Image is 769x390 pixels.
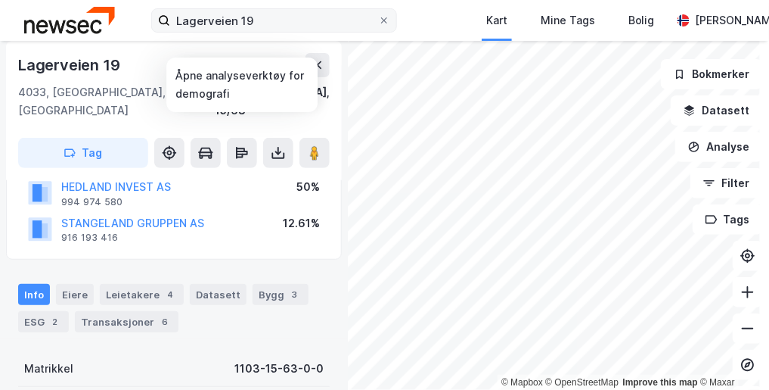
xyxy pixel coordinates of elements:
div: Leietakere [100,284,184,305]
a: Mapbox [501,377,543,388]
button: Datasett [671,95,763,126]
button: Filter [690,168,763,198]
div: 4 [163,287,178,302]
div: [GEOGRAPHIC_DATA], 15/63 [215,83,330,120]
div: Bygg [253,284,309,305]
button: Analyse [675,132,763,162]
button: Bokmerker [661,59,763,89]
div: 1103-15-63-0-0 [234,360,324,378]
div: Info [18,284,50,305]
button: Tags [693,204,763,235]
div: 4033, [GEOGRAPHIC_DATA], [GEOGRAPHIC_DATA] [18,83,215,120]
div: Mine Tags [541,11,595,30]
div: 50% [296,178,320,196]
div: 2 [48,314,63,329]
div: 916 193 416 [61,232,118,244]
div: 6 [157,314,172,329]
div: Datasett [190,284,247,305]
div: Bolig [628,11,655,30]
img: newsec-logo.f6e21ccffca1b3a03d2d.png [24,7,115,33]
div: Kart [486,11,507,30]
div: 12.61% [283,214,320,232]
div: Lagerveien 19 [18,53,122,77]
div: Kontrollprogram for chat [693,317,769,390]
iframe: Chat Widget [693,317,769,390]
a: Improve this map [623,377,698,388]
div: 3 [287,287,302,302]
div: Eiere [56,284,94,305]
input: Søk på adresse, matrikkel, gårdeiere, leietakere eller personer [170,9,378,32]
div: ESG [18,311,69,332]
div: 994 974 580 [61,196,122,208]
button: Tag [18,138,148,168]
a: OpenStreetMap [546,377,619,388]
div: Transaksjoner [75,311,178,332]
div: Matrikkel [24,360,73,378]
